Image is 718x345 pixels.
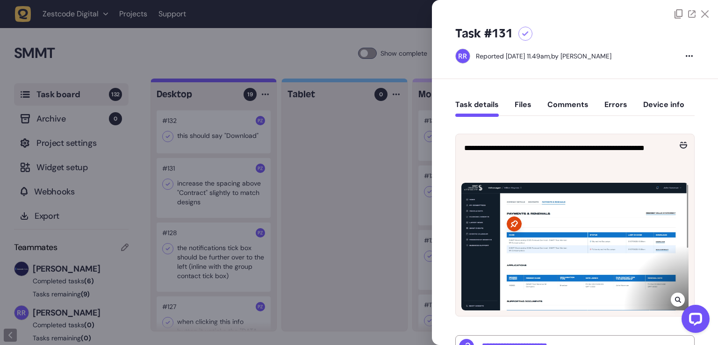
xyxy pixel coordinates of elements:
[604,100,627,117] button: Errors
[455,100,499,117] button: Task details
[643,100,684,117] button: Device info
[476,52,551,60] div: Reported [DATE] 11.49am,
[455,26,513,41] h5: Task #131
[674,301,713,340] iframe: LiveChat chat widget
[476,51,611,61] div: by [PERSON_NAME]
[515,100,531,117] button: Files
[547,100,589,117] button: Comments
[456,49,470,63] img: Riki-leigh Robinson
